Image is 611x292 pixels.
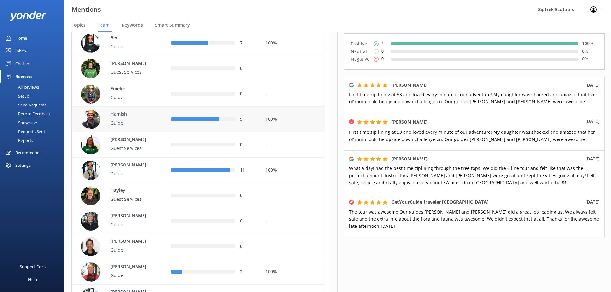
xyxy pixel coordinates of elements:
p: 0 % [582,48,598,55]
a: All Reviews [4,83,64,92]
p: 4 [381,40,384,47]
span: First time zip lining at 53 and loved every minute of our adventure! My daughter was shocked and ... [349,129,595,142]
div: row [71,132,325,158]
div: Recommend [15,146,39,159]
p: Hamish [110,111,152,118]
p: Emelie [110,85,152,92]
div: - [265,91,320,98]
span: Keywords [122,22,143,28]
h5: [PERSON_NAME] [391,155,428,162]
p: Ben [110,35,152,42]
p: Negative [351,55,370,63]
div: Home [15,32,27,44]
div: 7 [240,40,256,47]
div: - [265,243,320,250]
p: Guest Services [110,145,152,152]
img: 63-1633472405.jpg [81,85,100,104]
div: - [265,65,320,72]
h3: Mentions [72,4,101,15]
p: Guide [110,221,152,228]
p: Guide [110,247,152,254]
span: Team [98,22,109,28]
div: 9 [240,116,256,123]
p: [PERSON_NAME] [110,60,152,67]
a: Record Feedback [4,109,64,118]
p: [PERSON_NAME] [110,162,152,169]
div: Setup [4,92,29,100]
p: Guide [110,119,152,126]
div: - [265,218,320,225]
div: Showcase [4,118,37,127]
div: 0 [240,91,256,98]
div: 0 [240,243,256,250]
span: First time zip lining at 53 and loved every minute of our adventure! My daughter was shocked and ... [349,92,595,105]
div: Send Requests [4,100,46,109]
div: row [71,208,325,234]
h5: GetYourGuide traveler [GEOGRAPHIC_DATA] [391,199,488,206]
p: Guide [110,272,152,279]
img: 60-1718507014.JPG [81,262,100,282]
span: Topics [72,22,86,28]
div: Settings [15,159,31,172]
div: 100% [265,116,320,123]
div: row [71,81,325,107]
a: Setup [4,92,64,100]
img: yonder-white-logo.png [10,11,46,21]
p: [DATE] [585,155,600,162]
p: Hayley [110,187,152,194]
div: All Reviews [4,83,39,92]
p: Guide [110,170,152,177]
img: 60-1750636301.JPG [81,212,100,231]
a: Showcase [4,118,64,127]
div: row [71,259,325,285]
div: Record Feedback [4,109,51,118]
div: Support Docs [20,260,46,273]
p: 0 [381,48,384,55]
div: 100% [265,167,320,174]
div: 0 [240,65,256,72]
img: 60-1750636258.JPG [81,161,100,180]
span: The tour was awesome Our guides [PERSON_NAME] and [PERSON_NAME] did a great job leading us. We al... [349,209,599,229]
p: [PERSON_NAME] [110,136,152,143]
div: Reports [4,136,33,145]
p: 100 % [582,40,598,47]
div: 11 [240,167,256,174]
h5: [PERSON_NAME] [391,82,428,89]
div: - [265,192,320,199]
a: Send Requests [4,100,64,109]
div: Requests Sent [4,127,45,136]
p: 0 [381,55,384,62]
div: row [71,183,325,208]
p: [PERSON_NAME] [110,238,152,245]
div: Reviews [15,70,32,83]
p: [PERSON_NAME] [110,263,152,270]
div: Chatbot [15,57,31,70]
p: [DATE] [585,82,600,89]
img: 60-1745797844.JPG [81,110,100,129]
p: 0 % [582,55,598,62]
a: Reports [4,136,64,145]
p: [DATE] [585,199,600,206]
h5: [PERSON_NAME] [391,119,428,126]
p: Positive [351,40,370,48]
div: 100% [265,40,320,47]
div: row [71,56,325,81]
div: 2 [240,268,256,275]
p: Guest Services [110,69,152,76]
img: 60-1732309047.JPG [81,237,100,256]
p: Guide [110,43,152,50]
p: [DATE] [585,118,600,125]
div: Inbox [15,44,26,57]
div: row [71,107,325,132]
div: row [71,234,325,259]
p: Guide [110,94,152,101]
div: 0 [240,218,256,225]
div: 100% [265,268,320,275]
p: [PERSON_NAME] [110,213,152,220]
img: 60-1734143173.JPG [81,135,100,154]
a: Requests Sent [4,127,64,136]
span: Smart Summary [155,22,190,28]
img: 60-1750636235.JPG [81,34,100,53]
div: 0 [240,141,256,148]
div: - [265,141,320,148]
